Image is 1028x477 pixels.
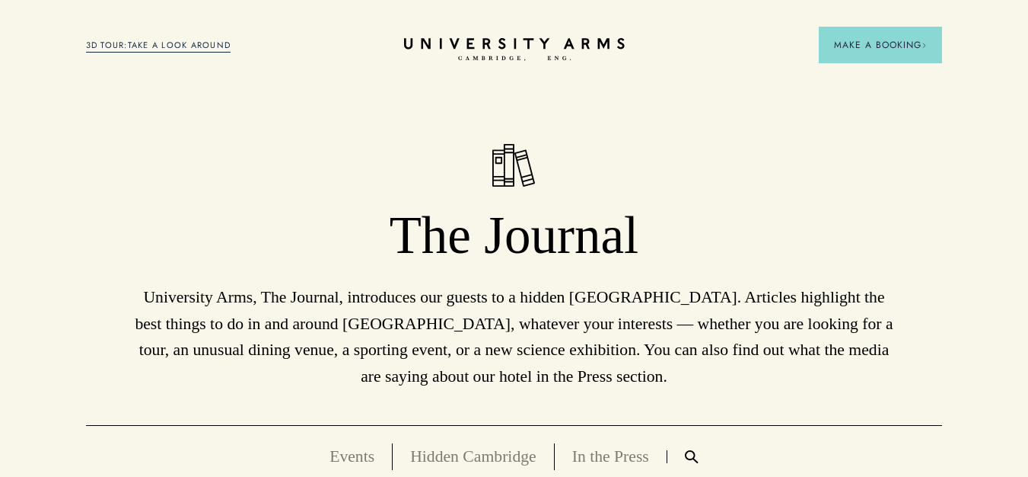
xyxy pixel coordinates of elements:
[133,284,894,390] p: University Arms, The Journal, introduces our guests to a hidden [GEOGRAPHIC_DATA]. Articles highl...
[86,39,231,53] a: 3D TOUR:TAKE A LOOK AROUND
[685,450,699,463] img: Search
[492,144,535,187] img: The Journal
[819,27,942,63] button: Make a BookingArrow icon
[667,450,716,463] a: Search
[410,447,536,466] a: Hidden Cambridge
[572,447,649,466] a: In the Press
[329,447,374,466] a: Events
[834,38,927,52] span: Make a Booking
[921,43,927,48] img: Arrow icon
[404,38,625,62] a: Home
[86,204,943,267] h1: The Journal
